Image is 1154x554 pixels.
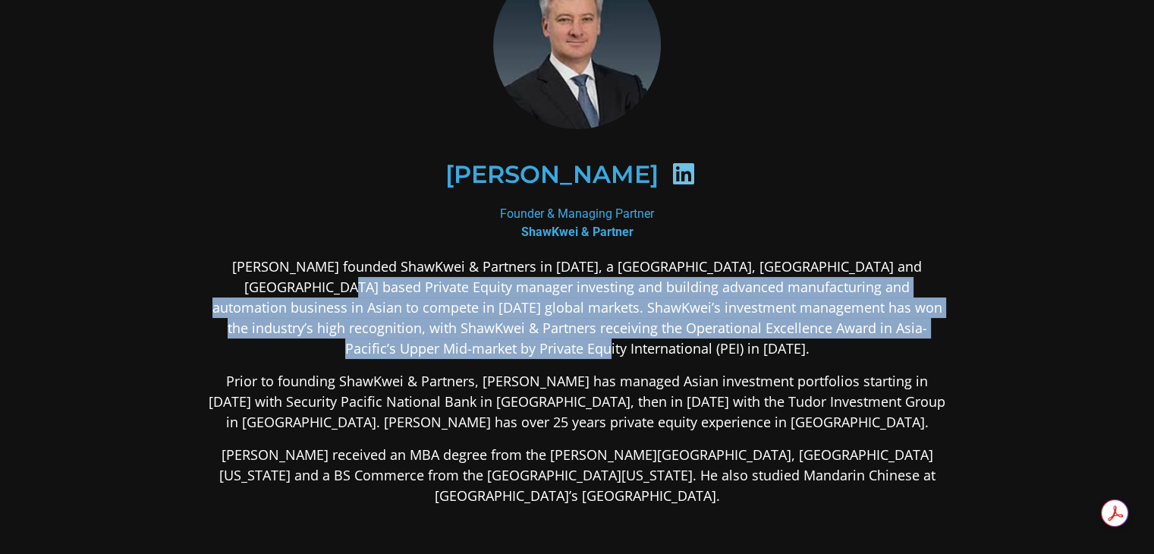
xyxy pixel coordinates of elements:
p: [PERSON_NAME] founded ShawKwei & Partners in [DATE], a [GEOGRAPHIC_DATA], [GEOGRAPHIC_DATA] and [... [209,257,946,359]
b: ShawKwei & Partner [521,225,634,239]
p: Prior to founding ShawKwei & Partners, [PERSON_NAME] has managed Asian investment portfolios star... [209,371,946,433]
div: Founder & Managing Partner [209,205,946,241]
h2: [PERSON_NAME] [445,162,658,187]
p: [PERSON_NAME] received an MBA degree from the [PERSON_NAME][GEOGRAPHIC_DATA], [GEOGRAPHIC_DATA][U... [209,445,946,506]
